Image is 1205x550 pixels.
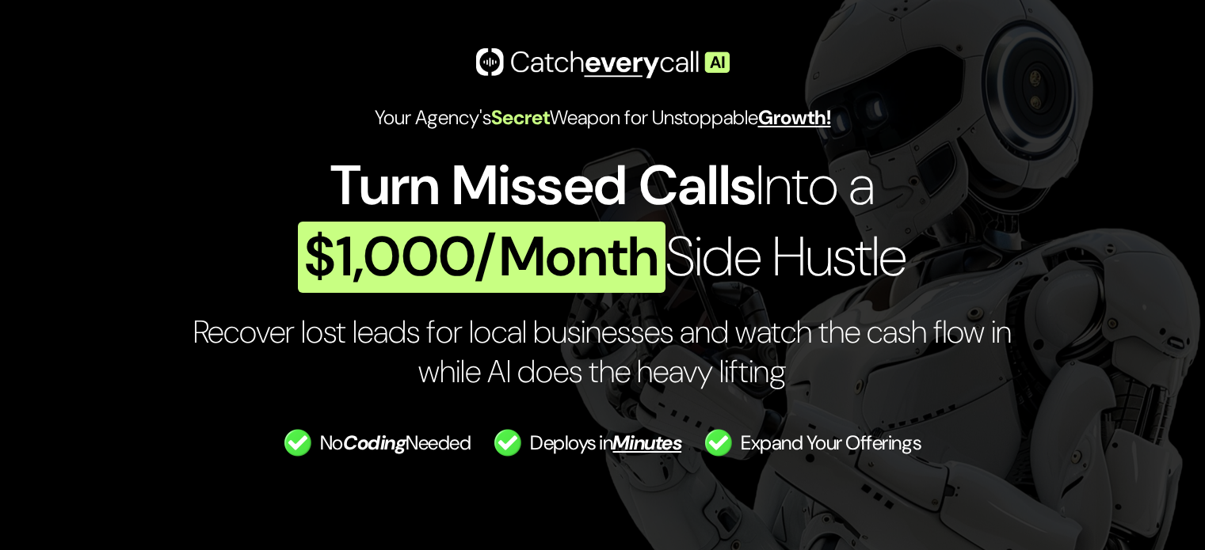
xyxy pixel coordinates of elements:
span: Minutes [612,430,681,456]
li: Expand Your Offerings [705,429,921,457]
span: Turn Missed Calls [330,150,756,222]
p: Your Agency's Weapon for Unstoppable [82,104,1124,138]
span: $1,000/Month [298,222,665,293]
span: Coding [343,430,406,456]
li: Deploys in [494,429,681,457]
span: Secret [491,104,550,131]
span: Growth! [758,104,831,131]
img: img [476,48,730,78]
h1: Into a Side Hustle [82,150,1124,293]
li: No Needed [284,429,471,457]
p: Recover lost leads for local businesses and watch the cash flow in while AI does the heavy lifting [82,312,1124,391]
